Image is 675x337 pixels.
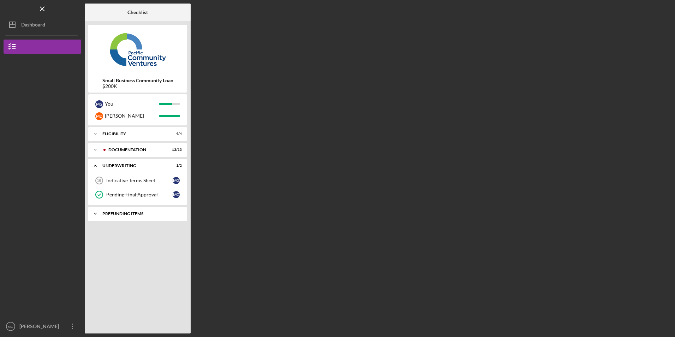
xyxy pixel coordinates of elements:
button: MG[PERSON_NAME] [4,319,81,333]
div: Indicative Terms Sheet [106,178,173,183]
div: M G [95,100,103,108]
div: 4 / 4 [169,132,182,136]
div: [PERSON_NAME] [105,110,159,122]
div: $200K [102,83,173,89]
b: Small Business Community Loan [102,78,173,83]
div: Dashboard [21,18,45,34]
b: Checklist [127,10,148,15]
div: M G [173,191,180,198]
img: Product logo [88,28,187,71]
div: [PERSON_NAME] [18,319,64,335]
div: Prefunding Items [102,212,178,216]
div: M G [173,177,180,184]
a: Pending Final ApprovalMG [92,188,184,202]
div: M D [95,112,103,120]
div: You [105,98,159,110]
div: 13 / 13 [169,148,182,152]
button: Dashboard [4,18,81,32]
div: Eligibility [102,132,164,136]
a: 16Indicative Terms SheetMG [92,173,184,188]
div: Underwriting [102,164,164,168]
tspan: 16 [97,178,101,183]
div: 1 / 2 [169,164,182,168]
div: Documentation [108,148,164,152]
text: MG [8,325,13,329]
div: Pending Final Approval [106,192,173,197]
